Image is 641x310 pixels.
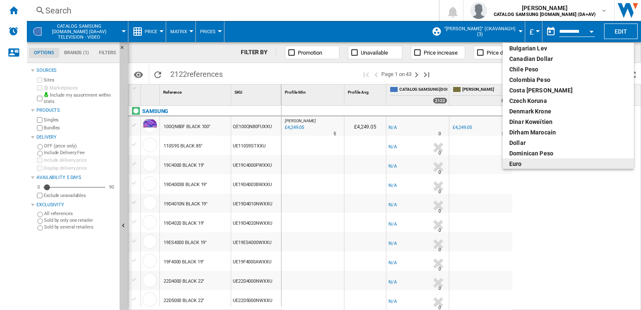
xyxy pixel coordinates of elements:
div: Czech Koruna [509,97,627,105]
div: dinar koweïtien [509,118,627,126]
div: Chile Peso [509,65,627,74]
div: Colombia Peso [509,76,627,84]
div: dirham marocain [509,128,627,137]
div: Dominican peso [509,149,627,158]
div: Denmark Krone [509,107,627,116]
div: Bulgarian lev [509,44,627,53]
div: Costa [PERSON_NAME] [509,86,627,95]
div: dollar [509,139,627,147]
div: Canadian Dollar [509,55,627,63]
div: euro [509,160,627,168]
